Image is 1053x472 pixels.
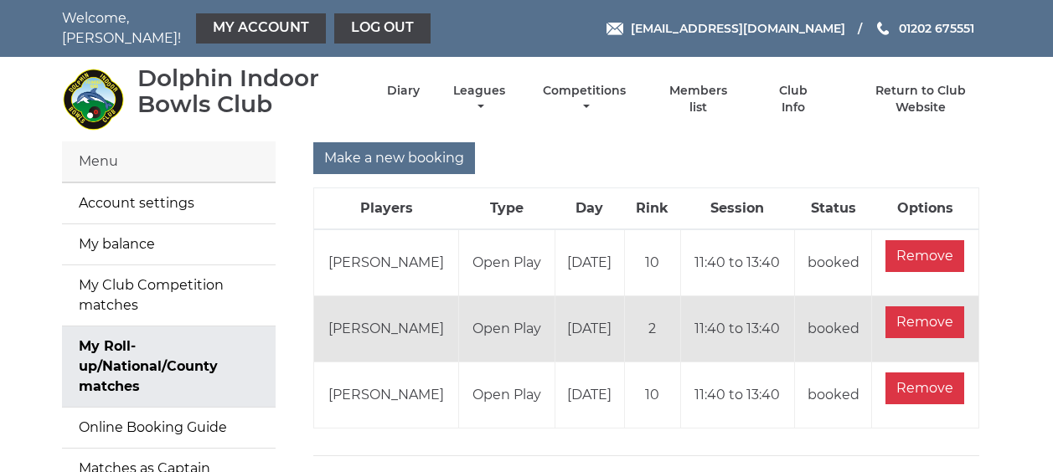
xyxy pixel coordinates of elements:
a: My Club Competition matches [62,265,276,326]
th: Options [872,188,978,230]
th: Type [459,188,555,230]
a: Members list [659,83,736,115]
a: Phone us 01202 675551 [875,19,974,38]
td: booked [794,362,872,428]
a: Leagues [449,83,509,115]
a: Diary [387,83,420,99]
th: Players [313,188,459,230]
td: 11:40 to 13:40 [681,296,795,362]
nav: Welcome, [PERSON_NAME]! [62,8,435,49]
img: Dolphin Indoor Bowls Club [62,68,125,131]
td: Open Play [459,296,555,362]
a: My Account [196,13,326,44]
span: [EMAIL_ADDRESS][DOMAIN_NAME] [631,21,845,36]
a: Return to Club Website [849,83,991,115]
td: [PERSON_NAME] [313,362,459,428]
th: Rink [624,188,680,230]
th: Day [555,188,624,230]
input: Remove [885,306,964,338]
td: [PERSON_NAME] [313,296,459,362]
input: Remove [885,240,964,272]
th: Status [794,188,872,230]
td: [DATE] [555,296,624,362]
td: booked [794,229,872,296]
a: My balance [62,224,276,264]
td: 10 [624,229,680,296]
a: Log out [334,13,431,44]
td: [DATE] [555,229,624,296]
td: [PERSON_NAME] [313,229,459,296]
td: Open Play [459,229,555,296]
a: Competitions [539,83,631,115]
a: Email [EMAIL_ADDRESS][DOMAIN_NAME] [607,19,845,38]
div: Menu [62,141,276,182]
a: My Roll-up/National/County matches [62,326,276,407]
td: Open Play [459,362,555,428]
a: Club Info [767,83,821,115]
td: [DATE] [555,362,624,428]
a: Online Booking Guide [62,408,276,448]
td: 2 [624,296,680,362]
div: Dolphin Indoor Bowls Club [137,65,358,117]
img: Phone us [877,22,889,35]
td: booked [794,296,872,362]
th: Session [681,188,795,230]
img: Email [607,23,623,35]
a: Account settings [62,183,276,223]
td: 10 [624,362,680,428]
td: 11:40 to 13:40 [681,229,795,296]
input: Make a new booking [313,142,475,174]
td: 11:40 to 13:40 [681,362,795,428]
span: 01202 675551 [899,21,974,36]
input: Remove [885,372,964,404]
